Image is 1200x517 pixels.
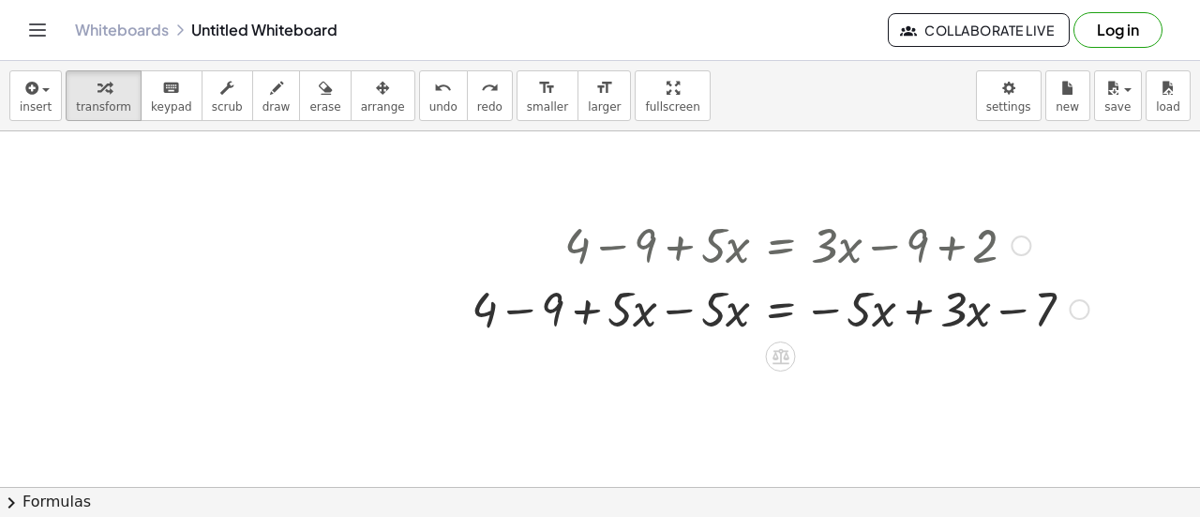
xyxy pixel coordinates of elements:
[202,70,253,121] button: scrub
[76,100,131,114] span: transform
[75,21,169,39] a: Whiteboards
[1094,70,1142,121] button: save
[22,15,52,45] button: Toggle navigation
[635,70,710,121] button: fullscreen
[588,100,621,114] span: larger
[467,70,513,121] button: redoredo
[1045,70,1090,121] button: new
[252,70,301,121] button: draw
[976,70,1042,121] button: settings
[477,100,502,114] span: redo
[9,70,62,121] button: insert
[1156,100,1180,114] span: load
[151,100,192,114] span: keypad
[595,77,613,99] i: format_size
[20,100,52,114] span: insert
[527,100,568,114] span: smaller
[645,100,699,114] span: fullscreen
[212,100,243,114] span: scrub
[1146,70,1191,121] button: load
[904,22,1054,38] span: Collaborate Live
[517,70,578,121] button: format_sizesmaller
[888,13,1070,47] button: Collaborate Live
[577,70,631,121] button: format_sizelarger
[66,70,142,121] button: transform
[1056,100,1079,114] span: new
[141,70,202,121] button: keyboardkeypad
[262,100,291,114] span: draw
[1073,12,1162,48] button: Log in
[162,77,180,99] i: keyboard
[429,100,457,114] span: undo
[538,77,556,99] i: format_size
[299,70,351,121] button: erase
[351,70,415,121] button: arrange
[419,70,468,121] button: undoundo
[1104,100,1131,114] span: save
[309,100,340,114] span: erase
[766,342,796,372] div: Apply the same math to both sides of the equation
[481,77,499,99] i: redo
[986,100,1031,114] span: settings
[361,100,405,114] span: arrange
[434,77,452,99] i: undo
